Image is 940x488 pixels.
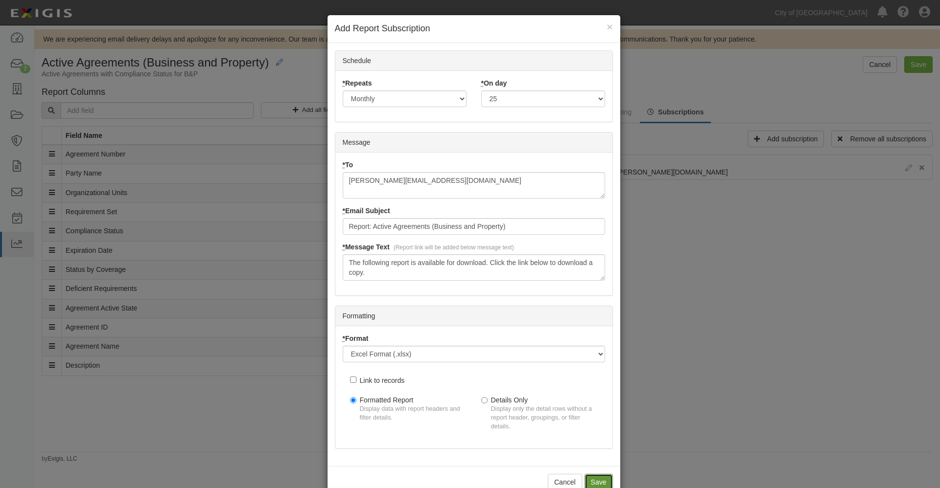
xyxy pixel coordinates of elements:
abbr: required [481,79,484,87]
label: To [343,160,353,170]
abbr: required [343,243,345,251]
textarea: The following report is available for download. Click the link below to download a copy. [343,254,605,281]
p: Display only the detail rows without a report header, groupings, or filter details. [491,405,598,431]
label: On day [481,78,507,88]
small: (Report link will be added below message text) [394,244,514,251]
abbr: required [343,161,345,169]
abbr: required [343,334,345,342]
h4: Add Report Subscription [335,22,613,35]
label: Message Text [343,242,390,252]
div: Link to records [360,375,405,385]
label: Formatted Report [350,395,467,427]
input: Link to records [350,377,356,383]
input: Formatted ReportDisplay data with report headers and filter details. [350,397,356,403]
abbr: required [343,207,345,215]
label: Details Only [481,395,598,436]
label: Email Subject [343,206,390,216]
label: Format [343,333,369,343]
abbr: required [343,79,345,87]
div: Formatting [335,306,612,326]
label: Repeats [343,78,372,88]
p: Display data with report headers and filter details. [360,405,467,422]
div: Message [335,133,612,153]
button: Close [607,22,612,32]
input: Details OnlyDisplay only the detail rows without a report header, groupings, or filter details. [481,397,488,403]
div: Schedule [335,51,612,71]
